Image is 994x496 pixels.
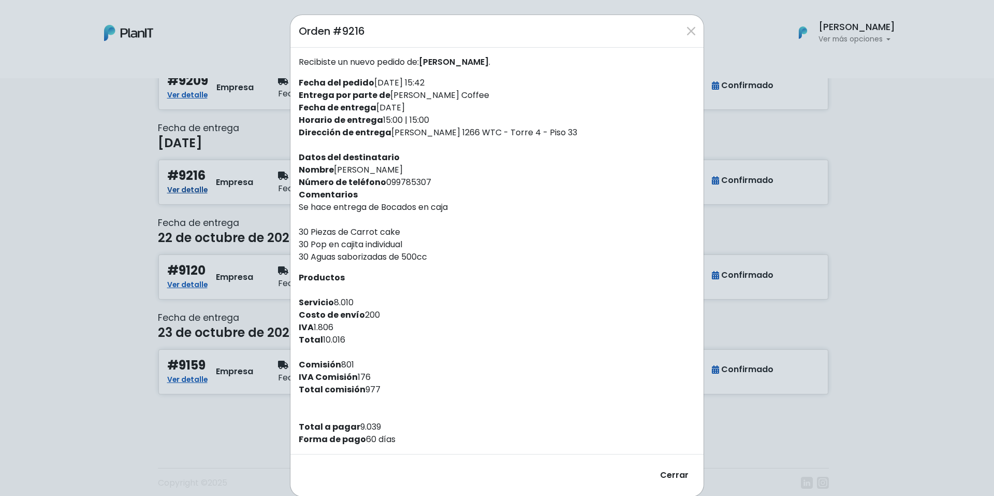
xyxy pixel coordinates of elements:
label: [PERSON_NAME] Coffee [299,89,489,102]
strong: Dirección de entrega [299,126,391,138]
p: Se hace entrega de Bocados en caja 30 Piezas de Carrot cake 30 Pop en cajita individual 30 Aguas ... [299,201,695,263]
strong: Fecha del pedido [299,77,374,89]
button: Cerrar [653,463,695,488]
strong: Datos del destinatario [299,151,400,163]
strong: Total [299,334,323,346]
strong: Horario de entrega [299,114,383,126]
div: [DATE] 15:42 [DATE] 15:00 | 15:00 [PERSON_NAME] 1266 WTC - Torre 4 - Piso 33 [PERSON_NAME] 099785... [290,48,704,454]
button: Close [683,23,699,39]
strong: Costo de envío [299,309,365,321]
strong: Número de teléfono [299,176,386,188]
strong: IVA Comisión [299,371,358,383]
strong: Fecha de entrega [299,102,376,114]
strong: Comentarios [299,189,358,201]
p: Recibiste un nuevo pedido de: . [299,56,695,68]
strong: Productos [299,272,345,284]
strong: IVA [299,321,314,333]
div: ¿Necesitás ayuda? [53,10,149,30]
strong: Forma de pago [299,433,366,445]
h5: Orden #9216 [299,23,365,39]
span: [PERSON_NAME] [419,56,489,68]
strong: Nombre [299,164,334,176]
strong: Entrega por parte de [299,89,390,101]
strong: Comisión [299,359,341,371]
strong: Total a pagar [299,421,360,433]
strong: Servicio [299,296,334,308]
strong: Total comisión [299,384,366,395]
